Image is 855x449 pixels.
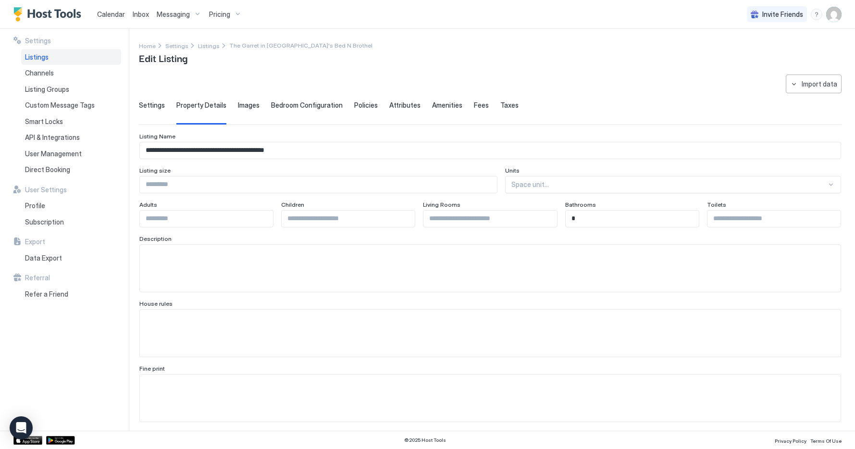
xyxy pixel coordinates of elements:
[176,101,226,110] span: Property Details
[786,75,842,93] button: Import data
[25,218,64,226] span: Subscription
[140,374,841,422] textarea: Input Field
[21,214,121,230] a: Subscription
[423,201,460,208] span: Living Rooms
[139,133,175,140] span: Listing Name
[139,40,156,50] div: Breadcrumb
[229,42,372,49] span: Breadcrumb
[25,85,69,94] span: Listing Groups
[140,310,841,357] textarea: Input Field
[404,437,446,443] span: © 2025 Host Tools
[566,211,699,227] input: Input Field
[21,65,121,81] a: Channels
[811,9,822,20] div: menu
[139,430,187,437] span: Short description
[505,167,520,174] span: Units
[25,254,62,262] span: Data Export
[209,10,230,19] span: Pricing
[25,150,82,158] span: User Management
[133,9,149,19] a: Inbox
[25,101,95,110] span: Custom Message Tags
[21,49,121,65] a: Listings
[810,438,842,444] span: Terms Of Use
[97,10,125,18] span: Calendar
[25,53,49,62] span: Listings
[97,9,125,19] a: Calendar
[500,101,519,110] span: Taxes
[140,176,497,193] input: Input Field
[271,101,343,110] span: Bedroom Configuration
[165,40,188,50] div: Breadcrumb
[565,201,596,208] span: Bathrooms
[198,40,220,50] a: Listings
[10,416,33,439] div: Open Intercom Messenger
[139,201,157,208] span: Adults
[25,69,54,77] span: Channels
[157,10,190,19] span: Messaging
[139,235,172,242] span: Description
[139,50,187,65] span: Edit Listing
[165,40,188,50] a: Settings
[826,7,842,22] div: User profile
[139,40,156,50] a: Home
[165,42,188,50] span: Settings
[198,40,220,50] div: Breadcrumb
[238,101,260,110] span: Images
[762,10,803,19] span: Invite Friends
[25,290,68,299] span: Refer a Friend
[139,101,165,110] span: Settings
[21,286,121,302] a: Refer a Friend
[474,101,489,110] span: Fees
[25,274,50,282] span: Referral
[354,101,378,110] span: Policies
[139,42,156,50] span: Home
[21,198,121,214] a: Profile
[133,10,149,18] span: Inbox
[21,129,121,146] a: API & Integrations
[25,201,45,210] span: Profile
[810,435,842,445] a: Terms Of Use
[139,300,173,307] span: House rules
[281,201,304,208] span: Children
[21,81,121,98] a: Listing Groups
[140,142,841,159] input: Input Field
[21,113,121,130] a: Smart Locks
[21,146,121,162] a: User Management
[198,42,220,50] span: Listings
[25,165,70,174] span: Direct Booking
[25,37,51,45] span: Settings
[25,237,45,246] span: Export
[389,101,421,110] span: Attributes
[140,245,841,292] textarea: Input Field
[282,211,415,227] input: Input Field
[13,436,42,445] a: App Store
[707,201,726,208] span: Toilets
[139,167,171,174] span: Listing size
[21,162,121,178] a: Direct Booking
[432,101,462,110] span: Amenities
[25,117,63,126] span: Smart Locks
[25,133,80,142] span: API & Integrations
[775,438,806,444] span: Privacy Policy
[13,7,86,22] a: Host Tools Logo
[140,211,273,227] input: Input Field
[802,79,837,89] div: Import data
[707,211,841,227] input: Input Field
[21,97,121,113] a: Custom Message Tags
[46,436,75,445] a: Google Play Store
[423,211,557,227] input: Input Field
[775,435,806,445] a: Privacy Policy
[21,250,121,266] a: Data Export
[25,186,67,194] span: User Settings
[139,365,165,372] span: Fine print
